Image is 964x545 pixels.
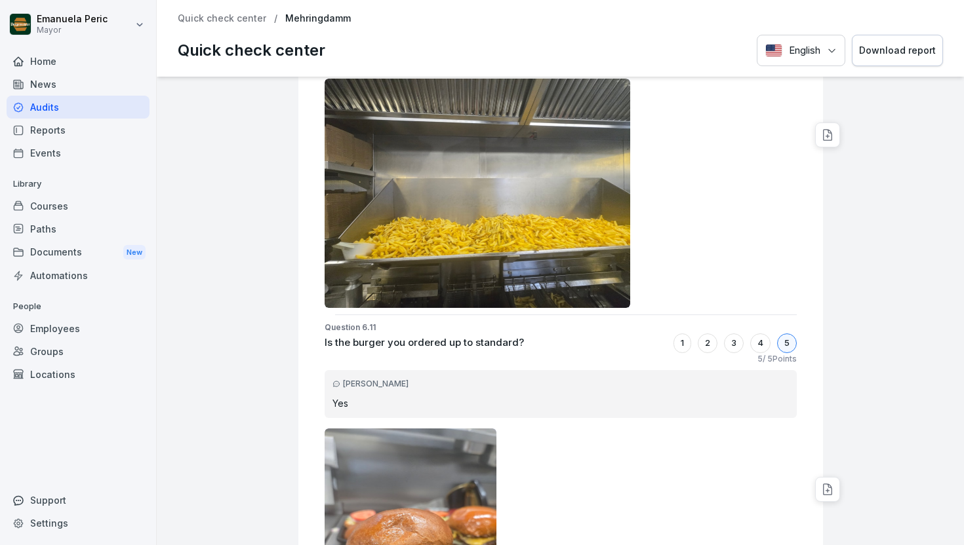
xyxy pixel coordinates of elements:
[7,217,150,240] a: Paths
[30,56,56,67] font: Home
[30,369,75,380] font: Locations
[178,13,266,24] a: Quick check center
[7,512,150,535] a: Settings
[285,12,351,24] font: Mehringdamm
[7,119,150,141] a: Reports
[178,41,325,60] font: Quick check center
[37,25,61,35] font: Mayor
[767,354,773,364] font: 5
[731,337,736,348] font: 3
[7,240,150,265] a: DocumentsNew
[325,336,524,348] font: Is the burger you ordered up to standard?
[852,35,943,67] button: Download report
[30,223,56,235] font: Paths
[7,340,150,363] a: Groups
[13,301,41,311] font: People
[765,44,782,57] img: English
[7,317,150,340] a: Employees
[757,337,763,348] font: 4
[763,354,765,364] font: /
[325,79,631,308] img: bnkfbgxp79v2zdg7360pjsg4.png
[7,363,150,386] a: Locations
[7,96,150,119] a: Audits
[7,73,150,96] a: News
[757,35,845,67] button: Language
[30,517,68,529] font: Settings
[332,398,348,409] font: Yes
[789,44,820,56] font: English
[30,102,59,113] font: Audits
[343,379,409,388] font: [PERSON_NAME]
[127,248,142,257] font: New
[7,141,150,164] a: Events
[773,354,797,364] font: Points
[859,45,936,56] font: Download report
[7,50,150,73] a: Home
[30,147,61,159] font: Events
[274,12,277,24] font: /
[37,13,82,24] font: Emanuela
[7,195,150,217] a: Courses
[7,264,150,287] a: Automations
[705,337,710,348] font: 2
[30,200,68,212] font: Courses
[30,346,64,357] font: Groups
[30,79,56,90] font: News
[30,270,88,281] font: Automations
[30,124,66,136] font: Reports
[30,246,82,257] font: Documents
[85,13,108,24] font: Peric
[784,337,790,348] font: 5
[757,354,763,364] font: 5
[178,12,266,24] font: Quick check center
[325,322,376,332] font: Question 6.11
[30,323,80,334] font: Employees
[30,495,66,506] font: Support
[13,178,41,189] font: Library
[681,337,684,348] font: 1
